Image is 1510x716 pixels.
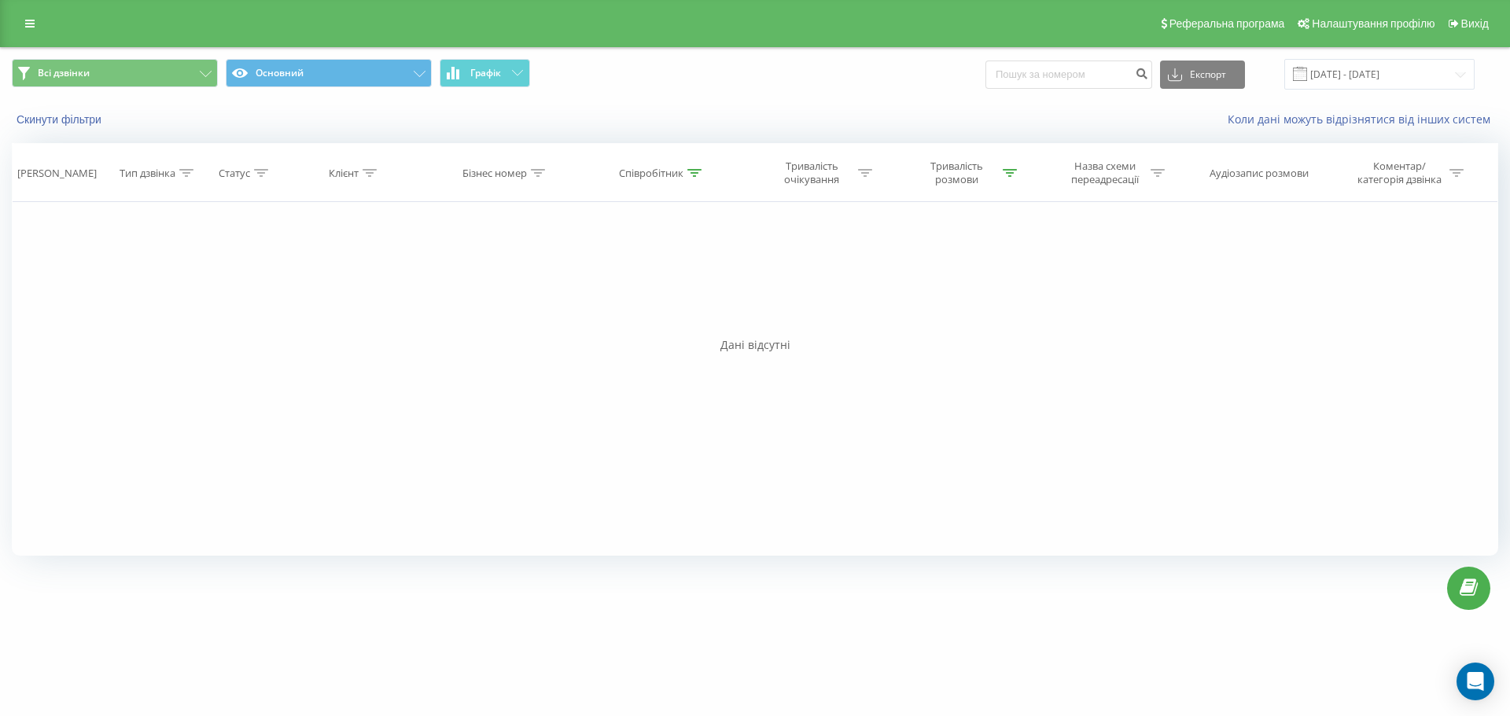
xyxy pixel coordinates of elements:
span: Графік [470,68,501,79]
span: Вихід [1461,17,1489,30]
div: Дані відсутні [12,337,1498,353]
button: Основний [226,59,432,87]
div: Open Intercom Messenger [1457,663,1494,700]
span: Реферальна програма [1169,17,1285,30]
div: Бізнес номер [462,167,527,180]
div: Коментар/категорія дзвінка [1353,160,1446,186]
div: Статус [219,167,250,180]
div: Тривалість розмови [915,160,999,186]
span: Налаштування профілю [1312,17,1434,30]
div: Аудіозапис розмови [1210,167,1309,180]
button: Графік [440,59,530,87]
div: Співробітник [619,167,683,180]
div: Тип дзвінка [120,167,175,180]
input: Пошук за номером [985,61,1152,89]
button: Експорт [1160,61,1245,89]
button: Скинути фільтри [12,112,109,127]
a: Коли дані можуть відрізнятися вiд інших систем [1228,112,1498,127]
span: Всі дзвінки [38,67,90,79]
div: [PERSON_NAME] [17,167,97,180]
div: Клієнт [329,167,359,180]
div: Назва схеми переадресації [1063,160,1147,186]
button: Всі дзвінки [12,59,218,87]
div: Тривалість очікування [770,160,854,186]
